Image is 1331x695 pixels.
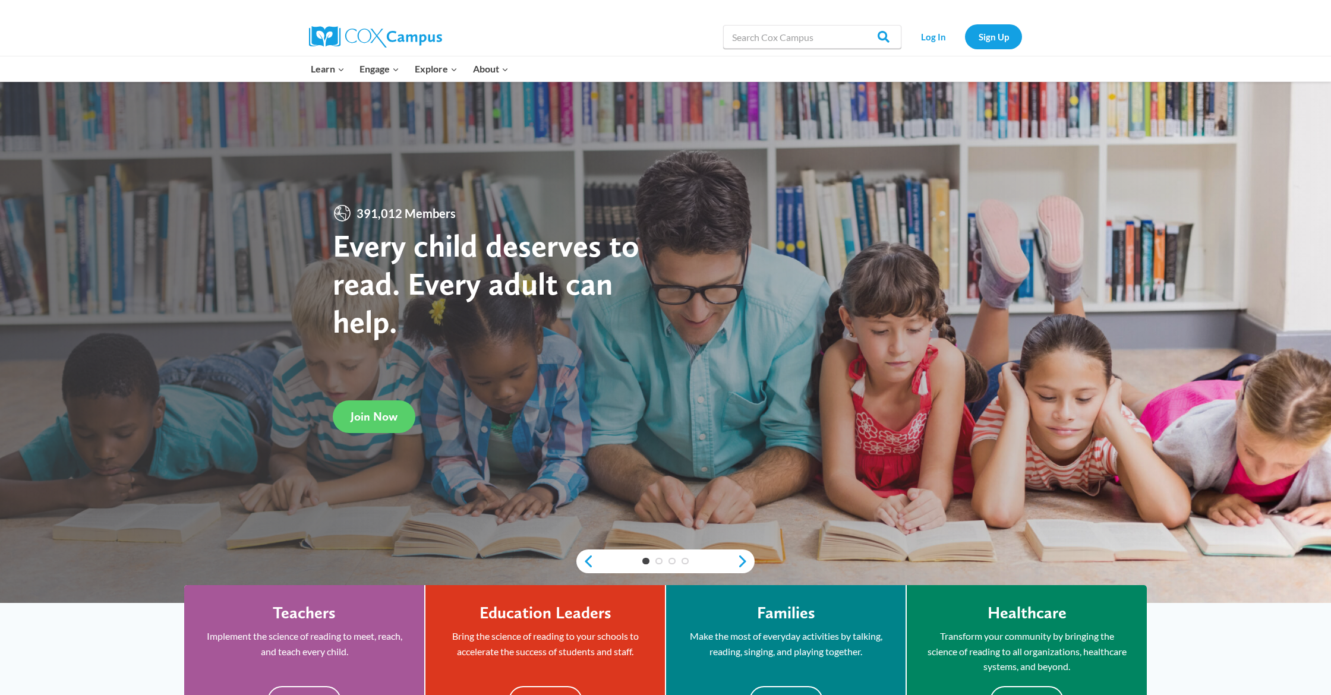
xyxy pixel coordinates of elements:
a: Join Now [333,400,415,433]
a: 3 [668,558,676,565]
nav: Secondary Navigation [907,24,1022,49]
nav: Primary Navigation [303,56,516,81]
img: Cox Campus [309,26,442,48]
span: Learn [311,61,345,77]
div: content slider buttons [576,549,755,573]
a: next [737,554,755,568]
a: Sign Up [965,24,1022,49]
a: 2 [655,558,663,565]
a: Log In [907,24,959,49]
span: Explore [415,61,458,77]
h4: Healthcare [988,603,1067,623]
h4: Families [757,603,815,623]
span: Join Now [351,409,398,424]
a: 4 [682,558,689,565]
p: Bring the science of reading to your schools to accelerate the success of students and staff. [443,628,647,659]
span: Engage [359,61,399,77]
h4: Education Leaders [480,603,611,623]
a: 1 [642,558,649,565]
p: Implement the science of reading to meet, reach, and teach every child. [202,628,406,659]
p: Make the most of everyday activities by talking, reading, singing, and playing together. [684,628,888,659]
p: Transform your community by bringing the science of reading to all organizations, healthcare syst... [925,628,1129,674]
span: About [473,61,509,77]
h4: Teachers [273,603,336,623]
strong: Every child deserves to read. Every adult can help. [333,226,639,340]
span: 391,012 Members [352,204,461,223]
a: previous [576,554,594,568]
input: Search Cox Campus [723,25,901,49]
